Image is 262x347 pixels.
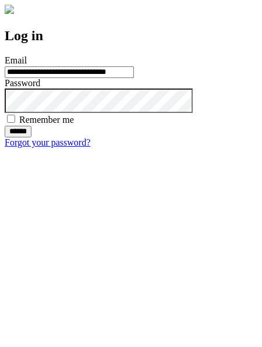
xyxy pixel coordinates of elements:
[5,5,14,14] img: logo-4e3dc11c47720685a147b03b5a06dd966a58ff35d612b21f08c02c0306f2b779.png
[5,55,27,65] label: Email
[5,28,257,44] h2: Log in
[5,78,40,88] label: Password
[5,137,90,147] a: Forgot your password?
[19,115,74,125] label: Remember me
